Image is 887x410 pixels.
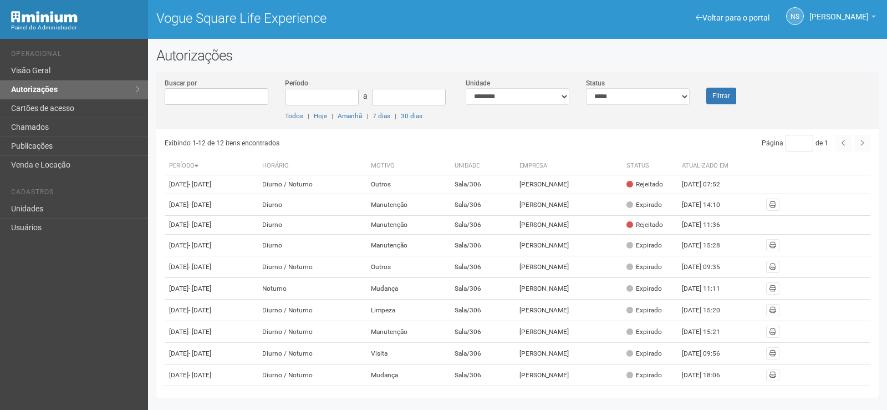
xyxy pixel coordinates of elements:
[308,112,309,120] span: |
[156,11,509,26] h1: Vogue Square Life Experience
[626,220,663,230] div: Rejeitado
[515,157,621,175] th: Empresa
[626,180,663,189] div: Rejeitado
[515,365,621,386] td: [PERSON_NAME]
[366,300,450,321] td: Limpeza
[515,386,621,408] td: [PERSON_NAME]
[450,216,515,235] td: Sala/306
[165,135,518,151] div: Exibindo 1-12 de 12 itens encontrados
[165,194,258,216] td: [DATE]
[363,92,368,100] span: a
[515,278,621,300] td: [PERSON_NAME]
[450,278,515,300] td: Sala/306
[11,50,140,62] li: Operacional
[165,78,197,88] label: Buscar por
[366,321,450,343] td: Manutenção
[258,194,366,216] td: Diurno
[450,235,515,256] td: Sala/306
[188,241,211,249] span: - [DATE]
[332,112,333,120] span: |
[515,235,621,256] td: [PERSON_NAME]
[677,157,738,175] th: Atualizado em
[188,263,211,271] span: - [DATE]
[258,256,366,278] td: Diurno / Noturno
[626,241,662,250] div: Expirado
[188,201,211,209] span: - [DATE]
[165,256,258,278] td: [DATE]
[677,386,738,408] td: [DATE] 18:06
[258,343,366,365] td: Diurno / Noturno
[258,175,366,194] td: Diurno / Noturno
[762,139,828,147] span: Página de 1
[677,194,738,216] td: [DATE] 14:10
[258,235,366,256] td: Diurno
[706,88,736,104] button: Filtrar
[366,216,450,235] td: Manutenção
[11,11,78,23] img: Minium
[366,194,450,216] td: Manutenção
[165,300,258,321] td: [DATE]
[188,285,211,292] span: - [DATE]
[165,386,258,408] td: [DATE]
[366,386,450,408] td: Mudança
[515,256,621,278] td: [PERSON_NAME]
[285,78,308,88] label: Período
[626,371,662,380] div: Expirado
[165,175,258,194] td: [DATE]
[786,7,804,25] a: NS
[395,112,396,120] span: |
[677,365,738,386] td: [DATE] 18:06
[165,365,258,386] td: [DATE]
[626,262,662,272] div: Expirado
[165,343,258,365] td: [DATE]
[677,216,738,235] td: [DATE] 11:36
[450,194,515,216] td: Sala/306
[258,321,366,343] td: Diurno / Noturno
[677,235,738,256] td: [DATE] 15:28
[626,200,662,210] div: Expirado
[165,235,258,256] td: [DATE]
[809,2,869,21] span: Nicolle Silva
[677,175,738,194] td: [DATE] 07:52
[373,112,390,120] a: 7 dias
[450,321,515,343] td: Sala/306
[165,278,258,300] td: [DATE]
[366,365,450,386] td: Mudança
[677,300,738,321] td: [DATE] 15:20
[258,157,366,175] th: Horário
[188,328,211,336] span: - [DATE]
[338,112,362,120] a: Amanhã
[809,14,876,23] a: [PERSON_NAME]
[258,278,366,300] td: Noturno
[677,321,738,343] td: [DATE] 15:21
[165,157,258,175] th: Período
[366,235,450,256] td: Manutenção
[188,180,211,188] span: - [DATE]
[165,216,258,235] td: [DATE]
[366,175,450,194] td: Outros
[626,327,662,337] div: Expirado
[626,284,662,293] div: Expirado
[515,321,621,343] td: [PERSON_NAME]
[188,221,211,229] span: - [DATE]
[366,157,450,175] th: Motivo
[450,175,515,194] td: Sala/306
[586,78,605,88] label: Status
[401,112,422,120] a: 30 dias
[366,112,368,120] span: |
[677,278,738,300] td: [DATE] 11:11
[515,300,621,321] td: [PERSON_NAME]
[450,365,515,386] td: Sala/306
[188,350,211,357] span: - [DATE]
[450,300,515,321] td: Sala/306
[188,306,211,314] span: - [DATE]
[515,343,621,365] td: [PERSON_NAME]
[285,112,303,120] a: Todos
[515,216,621,235] td: [PERSON_NAME]
[314,112,327,120] a: Hoje
[366,343,450,365] td: Visita
[11,23,140,33] div: Painel do Administrador
[258,386,366,408] td: Diurno / Noturno
[677,256,738,278] td: [DATE] 09:35
[165,321,258,343] td: [DATE]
